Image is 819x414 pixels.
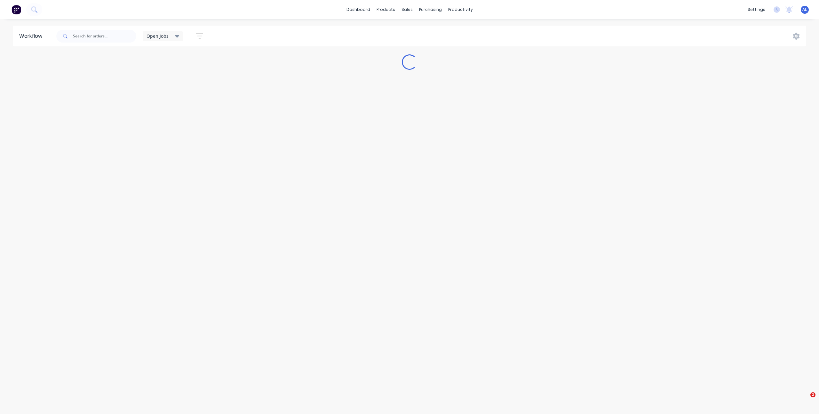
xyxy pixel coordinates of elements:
[73,30,136,43] input: Search for orders...
[12,5,21,14] img: Factory
[416,5,445,14] div: purchasing
[797,392,813,408] iframe: Intercom live chat
[445,5,476,14] div: productivity
[19,32,45,40] div: Workflow
[147,33,169,39] span: Open Jobs
[398,5,416,14] div: sales
[810,392,815,397] span: 2
[802,7,807,12] span: AL
[343,5,373,14] a: dashboard
[744,5,768,14] div: settings
[373,5,398,14] div: products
